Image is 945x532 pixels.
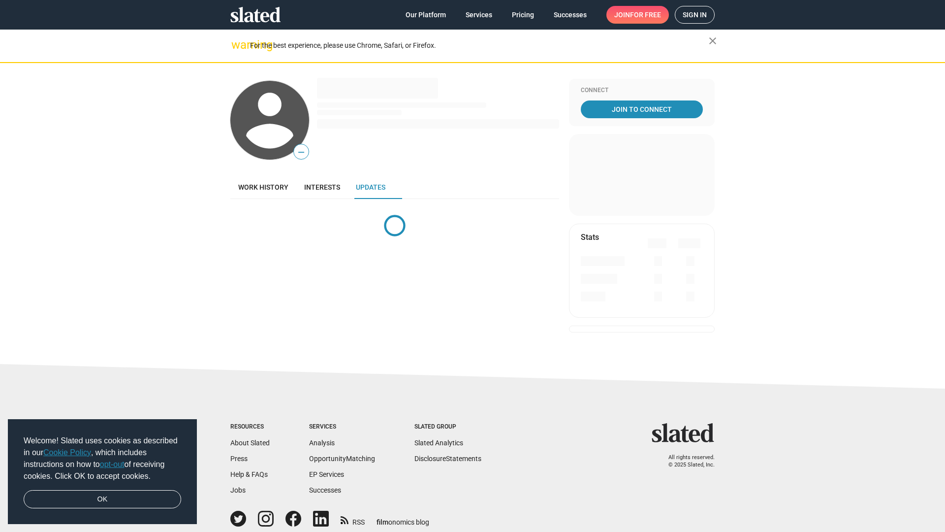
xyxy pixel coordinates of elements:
span: Sign in [683,6,707,23]
div: Slated Group [414,423,481,431]
mat-card-title: Stats [581,232,599,242]
a: Cookie Policy [43,448,91,457]
a: Slated Analytics [414,439,463,447]
a: Joinfor free [606,6,669,24]
div: Resources [230,423,270,431]
a: Pricing [504,6,542,24]
a: RSS [341,512,365,527]
span: — [294,146,309,159]
div: cookieconsent [8,419,197,525]
a: Services [458,6,500,24]
span: for free [630,6,661,24]
a: Press [230,455,248,463]
a: Jobs [230,486,246,494]
a: Successes [309,486,341,494]
a: Successes [546,6,595,24]
a: opt-out [100,460,125,468]
span: film [377,518,388,526]
div: Services [309,423,375,431]
a: EP Services [309,470,344,478]
span: Work history [238,183,288,191]
div: For the best experience, please use Chrome, Safari, or Firefox. [250,39,709,52]
a: dismiss cookie message [24,490,181,509]
span: Updates [356,183,385,191]
a: Analysis [309,439,335,447]
a: OpportunityMatching [309,455,375,463]
a: Help & FAQs [230,470,268,478]
div: Connect [581,87,703,95]
a: About Slated [230,439,270,447]
a: DisclosureStatements [414,455,481,463]
a: Interests [296,175,348,199]
span: Our Platform [406,6,446,24]
a: Sign in [675,6,715,24]
mat-icon: warning [231,39,243,51]
a: Our Platform [398,6,454,24]
p: All rights reserved. © 2025 Slated, Inc. [658,454,715,468]
a: Join To Connect [581,100,703,118]
a: Work history [230,175,296,199]
span: Pricing [512,6,534,24]
a: Updates [348,175,393,199]
span: Services [466,6,492,24]
mat-icon: close [707,35,719,47]
span: Join To Connect [583,100,701,118]
span: Successes [554,6,587,24]
span: Join [614,6,661,24]
span: Welcome! Slated uses cookies as described in our , which includes instructions on how to of recei... [24,435,181,482]
a: filmonomics blog [377,510,429,527]
span: Interests [304,183,340,191]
